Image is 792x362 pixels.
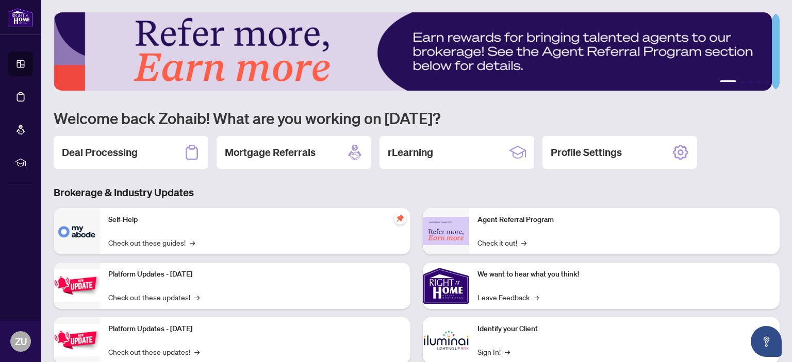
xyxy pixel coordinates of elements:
[477,291,539,303] a: Leave Feedback→
[225,145,316,160] h2: Mortgage Referrals
[54,108,780,128] h1: Welcome back Zohaib! What are you working on [DATE]?
[423,263,469,309] img: We want to hear what you think!
[521,237,526,248] span: →
[108,237,195,248] a: Check out these guides!→
[194,291,200,303] span: →
[108,323,402,335] p: Platform Updates - [DATE]
[551,145,622,160] h2: Profile Settings
[8,8,33,27] img: logo
[108,291,200,303] a: Check out these updates!→
[477,214,771,226] p: Agent Referral Program
[54,324,100,356] img: Platform Updates - July 8, 2025
[108,214,402,226] p: Self-Help
[394,212,406,225] span: pushpin
[720,80,736,84] button: 1
[757,80,761,84] button: 4
[423,217,469,245] img: Agent Referral Program
[505,346,510,357] span: →
[749,80,753,84] button: 3
[751,326,782,357] button: Open asap
[194,346,200,357] span: →
[534,291,539,303] span: →
[477,346,510,357] a: Sign In!→
[740,80,745,84] button: 2
[477,323,771,335] p: Identify your Client
[54,208,100,254] img: Self-Help
[765,80,769,84] button: 5
[388,145,433,160] h2: rLearning
[190,237,195,248] span: →
[54,185,780,200] h3: Brokerage & Industry Updates
[108,269,402,280] p: Platform Updates - [DATE]
[15,334,27,349] span: ZU
[62,145,138,160] h2: Deal Processing
[477,237,526,248] a: Check it out!→
[54,12,772,91] img: Slide 0
[108,346,200,357] a: Check out these updates!→
[54,269,100,302] img: Platform Updates - July 21, 2025
[477,269,771,280] p: We want to hear what you think!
